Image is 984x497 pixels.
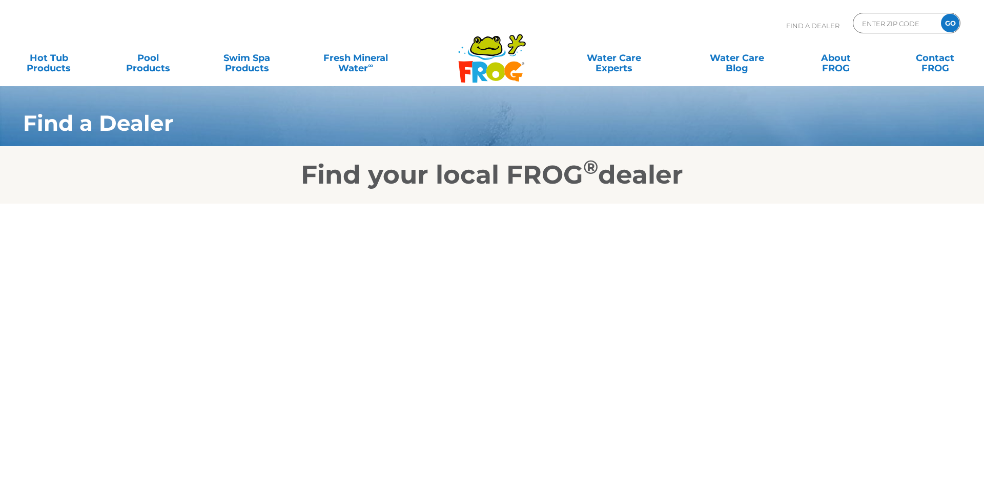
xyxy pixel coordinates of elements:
[8,160,976,190] h2: Find your local FROG dealer
[109,48,186,68] a: PoolProducts
[786,13,839,38] p: Find A Dealer
[307,48,404,68] a: Fresh MineralWater∞
[897,48,974,68] a: ContactFROG
[10,48,87,68] a: Hot TubProducts
[797,48,874,68] a: AboutFROG
[23,111,879,135] h1: Find a Dealer
[583,155,598,178] sup: ®
[551,48,676,68] a: Water CareExperts
[941,14,959,32] input: GO
[699,48,775,68] a: Water CareBlog
[453,21,531,83] img: Frog Products Logo
[368,61,373,69] sup: ∞
[209,48,285,68] a: Swim SpaProducts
